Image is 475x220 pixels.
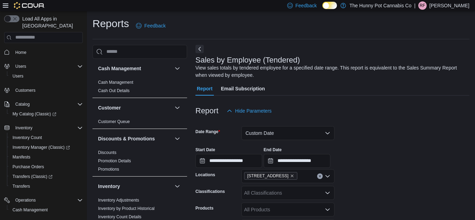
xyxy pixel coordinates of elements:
[1,62,86,71] button: Users
[15,197,36,203] span: Operations
[10,172,83,181] span: Transfers (Classic)
[13,48,29,57] a: Home
[13,184,30,189] span: Transfers
[13,48,83,57] span: Home
[10,110,83,118] span: My Catalog (Classic)
[349,1,411,10] p: The Hunny Pot Cannabis Co
[10,133,45,142] a: Inventory Count
[325,190,330,196] button: Open list of options
[10,182,33,190] a: Transfers
[7,133,86,142] button: Inventory Count
[7,142,86,152] a: Inventory Manager (Classic)
[13,164,44,170] span: Purchase Orders
[13,73,23,79] span: Users
[173,182,182,190] button: Inventory
[296,2,317,9] span: Feedback
[1,123,86,133] button: Inventory
[10,206,50,214] a: Cash Management
[13,174,53,179] span: Transfers (Classic)
[13,135,42,140] span: Inventory Count
[98,166,119,172] span: Promotions
[7,162,86,172] button: Purchase Orders
[420,1,425,10] span: RF
[10,153,33,161] a: Manifests
[264,147,282,153] label: End Date
[98,88,130,93] a: Cash Out Details
[244,172,297,180] span: 2173 Yonge St
[10,163,47,171] a: Purchase Orders
[14,2,45,9] img: Cova
[7,205,86,215] button: Cash Management
[418,1,427,10] div: Richard Foster
[13,86,38,95] a: Customers
[98,183,120,190] h3: Inventory
[7,109,86,119] a: My Catalog (Classic)
[98,150,116,155] a: Discounts
[92,17,129,31] h1: Reports
[10,143,83,152] span: Inventory Manager (Classic)
[92,117,187,129] div: Customer
[98,104,172,111] button: Customer
[98,104,121,111] h3: Customer
[195,147,215,153] label: Start Date
[98,158,131,164] span: Promotion Details
[13,124,35,132] button: Inventory
[98,198,139,203] a: Inventory Adjustments
[13,100,32,108] button: Catalog
[15,101,30,107] span: Catalog
[10,133,83,142] span: Inventory Count
[10,110,59,118] a: My Catalog (Classic)
[195,172,215,178] label: Locations
[144,22,166,29] span: Feedback
[15,64,26,69] span: Users
[98,88,130,93] span: Cash Out Details
[98,135,155,142] h3: Discounts & Promotions
[13,196,83,204] span: Operations
[290,174,294,178] button: Remove 2173 Yonge St from selection in this group
[195,107,218,115] h3: Report
[15,88,35,93] span: Customers
[10,163,83,171] span: Purchase Orders
[15,125,32,131] span: Inventory
[92,78,187,98] div: Cash Management
[322,2,337,9] input: Dark Mode
[13,154,30,160] span: Manifests
[98,135,172,142] button: Discounts & Promotions
[98,119,130,124] a: Customer Queue
[13,145,70,150] span: Inventory Manager (Classic)
[13,111,56,117] span: My Catalog (Classic)
[10,72,26,80] a: Users
[317,173,323,179] button: Clear input
[195,154,262,168] input: Press the down key to open a popover containing a calendar.
[98,183,172,190] button: Inventory
[1,85,86,95] button: Customers
[10,72,83,80] span: Users
[195,56,300,64] h3: Sales by Employee (Tendered)
[13,62,29,71] button: Users
[195,64,466,79] div: View sales totals by tendered employee for a specified date range. This report is equivalent to t...
[98,158,131,163] a: Promotion Details
[7,181,86,191] button: Transfers
[98,214,142,219] a: Inventory Count Details
[19,15,83,29] span: Load All Apps in [GEOGRAPHIC_DATA]
[10,206,83,214] span: Cash Management
[133,19,168,33] a: Feedback
[92,148,187,176] div: Discounts & Promotions
[7,71,86,81] button: Users
[10,143,73,152] a: Inventory Manager (Classic)
[15,50,26,55] span: Home
[1,195,86,205] button: Operations
[98,65,141,72] h3: Cash Management
[195,45,204,53] button: Next
[98,206,155,211] a: Inventory by Product Historical
[10,182,83,190] span: Transfers
[13,207,48,213] span: Cash Management
[1,99,86,109] button: Catalog
[173,64,182,73] button: Cash Management
[1,47,86,57] button: Home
